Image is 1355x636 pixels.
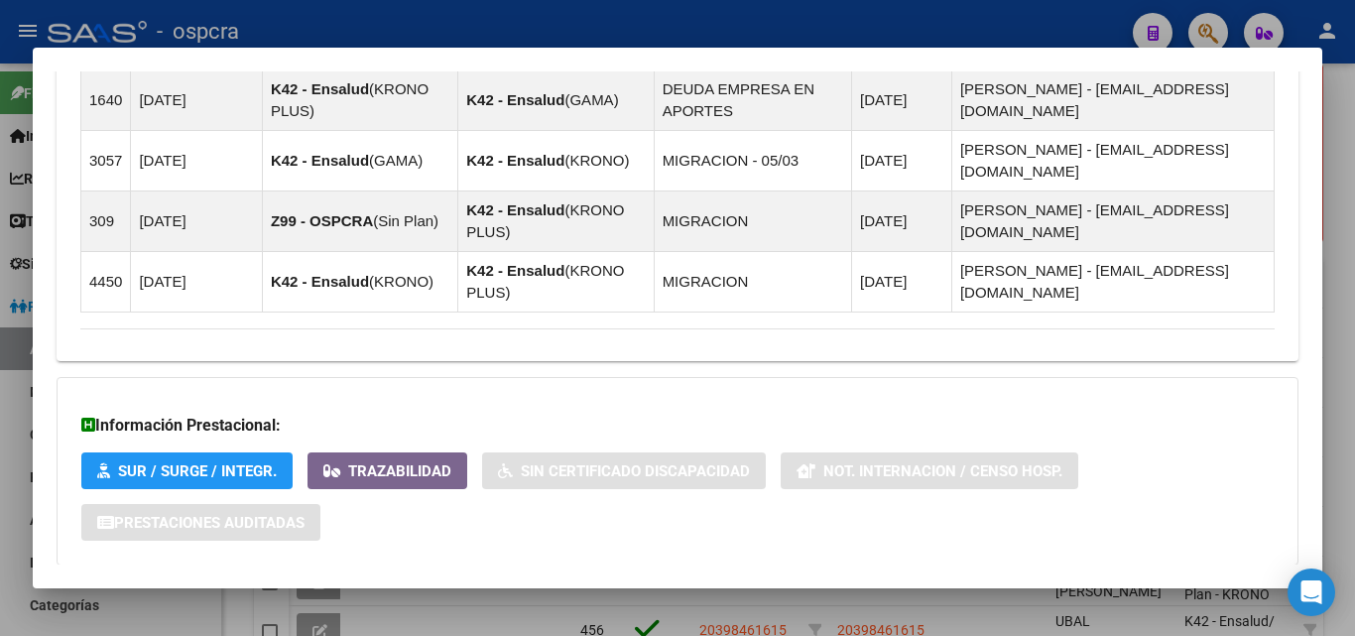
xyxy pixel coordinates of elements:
[823,462,1062,480] span: Not. Internacion / Censo Hosp.
[378,212,433,229] span: Sin Plan
[466,262,624,301] span: KRONO PLUS
[482,452,766,489] button: Sin Certificado Discapacidad
[131,69,263,130] td: [DATE]
[951,251,1274,312] td: [PERSON_NAME] - [EMAIL_ADDRESS][DOMAIN_NAME]
[262,130,457,191] td: ( )
[458,130,654,191] td: ( )
[131,191,263,251] td: [DATE]
[654,251,851,312] td: MIGRACION
[308,452,467,489] button: Trazabilidad
[81,414,1274,438] h3: Información Prestacional:
[262,69,457,130] td: ( )
[374,152,418,169] span: GAMA
[852,130,952,191] td: [DATE]
[262,251,457,312] td: ( )
[348,462,451,480] span: Trazabilidad
[118,462,277,480] span: SUR / SURGE / INTEGR.
[81,452,293,489] button: SUR / SURGE / INTEGR.
[81,251,131,312] td: 4450
[271,80,429,119] span: KRONO PLUS
[458,251,654,312] td: ( )
[271,212,373,229] strong: Z99 - OSPCRA
[852,191,952,251] td: [DATE]
[466,91,564,108] strong: K42 - Ensalud
[654,191,851,251] td: MIGRACION
[654,69,851,130] td: DEUDA EMPRESA EN APORTES
[271,273,369,290] strong: K42 - Ensalud
[81,504,320,541] button: Prestaciones Auditadas
[781,452,1078,489] button: Not. Internacion / Censo Hosp.
[131,130,263,191] td: [DATE]
[951,69,1274,130] td: [PERSON_NAME] - [EMAIL_ADDRESS][DOMAIN_NAME]
[569,152,624,169] span: KRONO
[81,130,131,191] td: 3057
[1288,569,1335,616] div: Open Intercom Messenger
[262,191,457,251] td: ( )
[271,152,369,169] strong: K42 - Ensalud
[114,514,305,532] span: Prestaciones Auditadas
[81,69,131,130] td: 1640
[458,191,654,251] td: ( )
[271,80,369,97] strong: K42 - Ensalud
[951,191,1274,251] td: [PERSON_NAME] - [EMAIL_ADDRESS][DOMAIN_NAME]
[466,201,564,218] strong: K42 - Ensalud
[458,69,654,130] td: ( )
[951,130,1274,191] td: [PERSON_NAME] - [EMAIL_ADDRESS][DOMAIN_NAME]
[654,130,851,191] td: MIGRACION - 05/03
[81,191,131,251] td: 309
[852,251,952,312] td: [DATE]
[466,262,564,279] strong: K42 - Ensalud
[852,69,952,130] td: [DATE]
[466,152,564,169] strong: K42 - Ensalud
[466,201,624,240] span: KRONO PLUS
[374,273,429,290] span: KRONO
[131,251,263,312] td: [DATE]
[521,462,750,480] span: Sin Certificado Discapacidad
[569,91,613,108] span: GAMA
